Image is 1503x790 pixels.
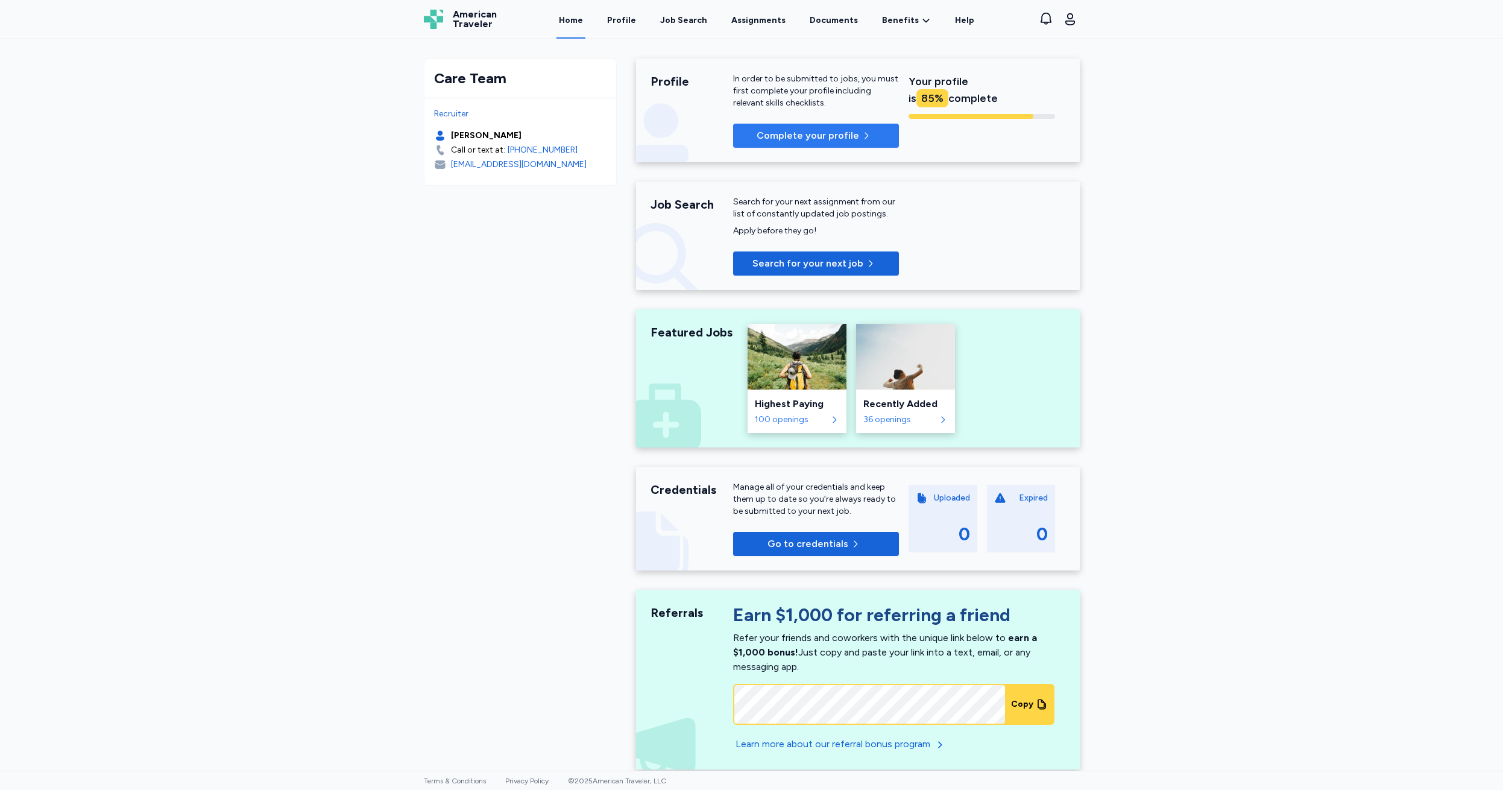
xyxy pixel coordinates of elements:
div: Call or text at: [451,144,505,156]
div: Learn more about our referral bonus program [736,737,930,751]
span: © 2025 American Traveler, LLC [568,777,666,785]
button: Complete your profile [733,124,899,148]
div: 0 [959,523,970,545]
div: 85 % [916,89,948,107]
span: Search for your next job [752,256,863,271]
div: 100 openings [755,414,827,426]
span: Benefits [882,14,919,27]
span: earn a $1,000 bonus! [733,632,1037,658]
div: Care Team [434,69,607,88]
a: Terms & Conditions [424,777,486,785]
div: 36 openings [863,414,936,426]
a: Benefits [882,14,931,27]
div: Your profile is complete [909,73,1055,107]
div: Job Search [651,196,734,213]
a: Privacy Policy [505,777,549,785]
div: 0 [1036,523,1048,545]
div: Search for your next assignment from our list of constantly updated job postings. [733,196,899,220]
img: Recently Added [856,324,955,390]
div: Recruiter [434,108,607,120]
a: [PHONE_NUMBER] [508,144,578,156]
span: Go to credentials [767,537,848,551]
div: Highest Paying [755,397,839,411]
div: Apply before they go! [733,225,899,237]
div: Referrals [651,604,734,621]
img: Logo [424,10,443,29]
div: Copy [1011,698,1033,710]
p: In order to be submitted to jobs, you must first complete your profile including relevant skills ... [733,73,899,109]
button: Search for your next job [733,251,899,276]
div: [EMAIL_ADDRESS][DOMAIN_NAME] [451,159,587,171]
a: Recently AddedRecently Added36 openings [856,324,955,433]
div: Refer your friends and coworkers with the unique link below to Just copy and paste your link into... [733,632,1037,672]
div: Earn $1,000 for referring a friend [733,604,1054,631]
div: Expired [1019,492,1048,504]
div: Job Search [660,14,707,27]
div: Recently Added [863,397,948,411]
div: Featured Jobs [651,324,734,341]
img: Highest Paying [748,324,846,390]
a: Highest PayingHighest Paying100 openings [748,324,846,433]
span: American Traveler [453,10,497,29]
div: Uploaded [934,492,970,504]
button: Go to credentials [733,532,899,556]
div: Profile [651,73,734,90]
a: Home [556,1,585,39]
div: Manage all of your credentials and keep them up to date so you’re always ready to be submitted to... [733,481,899,517]
p: Complete your profile [757,128,859,143]
div: [PERSON_NAME] [451,130,521,142]
div: Credentials [651,481,734,498]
